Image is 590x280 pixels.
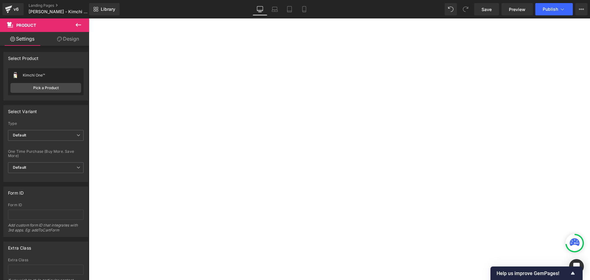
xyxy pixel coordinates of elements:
span: Library [101,6,115,12]
div: Extra Class [8,242,31,250]
button: Undo [445,3,457,15]
img: pImage [10,70,20,80]
label: One Time Purchase (Buy More. Save More) [8,149,84,160]
button: More [575,3,588,15]
a: Preview [502,3,533,15]
label: Type [8,121,84,128]
b: Default [13,133,26,137]
div: Select Product [8,52,39,61]
a: Landing Pages [29,3,99,8]
a: Design [46,32,90,46]
a: Tablet [282,3,297,15]
span: Save [482,6,492,13]
span: [PERSON_NAME] - Kimchi One Special [29,9,88,14]
a: Pick a Product [10,83,81,93]
div: Form ID [8,203,84,207]
span: Preview [509,6,525,13]
span: Product [16,23,36,28]
span: Help us improve GemPages! [497,270,569,276]
div: Open Intercom Messenger [569,259,584,274]
button: Redo [459,3,472,15]
div: Extra Class [8,258,84,262]
button: Show survey - Help us improve GemPages! [497,270,576,277]
div: Select Variant [8,105,37,114]
a: v6 [2,3,24,15]
a: Desktop [253,3,267,15]
div: Form ID [8,187,24,195]
span: Publish [543,7,558,12]
button: Publish [535,3,573,15]
b: Default [13,165,26,170]
a: New Library [89,3,120,15]
a: Laptop [267,3,282,15]
div: Add custom form ID that integrates with 3rd apps. Eg: addToCartForm [8,223,84,237]
div: v6 [12,5,20,13]
div: Kimchi One™ [23,73,81,77]
a: Mobile [297,3,312,15]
